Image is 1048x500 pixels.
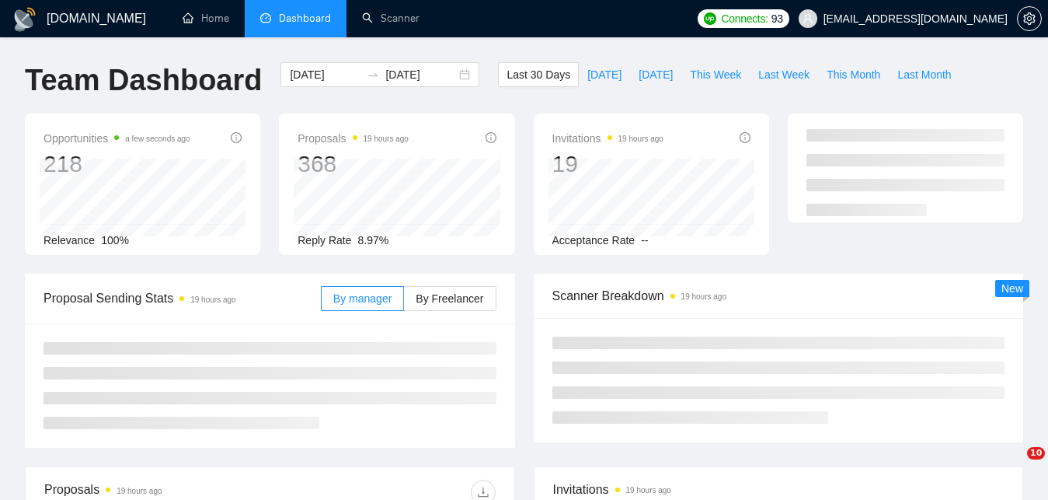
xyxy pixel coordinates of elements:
button: This Week [681,62,750,87]
span: Connects: [721,10,768,27]
div: 218 [44,149,190,179]
img: logo [12,7,37,32]
span: This Month [827,66,880,83]
span: Relevance [44,234,95,247]
time: 19 hours ago [190,295,235,304]
a: searchScanner [362,12,420,25]
time: a few seconds ago [125,135,190,143]
button: [DATE] [579,62,630,87]
span: This Week [690,66,741,83]
span: By Freelancer [416,292,483,305]
span: -- [641,234,648,247]
span: info-circle [486,132,496,143]
h1: Team Dashboard [25,62,262,99]
button: setting [1017,6,1042,31]
iframe: Intercom live chat [995,447,1032,484]
input: End date [385,66,456,83]
span: to [367,68,379,81]
span: Scanner Breakdown [552,286,1005,306]
div: 368 [298,149,409,179]
a: setting [1017,12,1042,25]
button: [DATE] [630,62,681,87]
div: 19 [552,149,663,179]
button: This Month [818,62,889,87]
input: Start date [290,66,360,83]
span: 93 [771,10,783,27]
span: Acceptance Rate [552,234,635,247]
span: Proposals [298,129,409,148]
span: swap-right [367,68,379,81]
span: Invitations [553,480,1004,499]
span: [DATE] [587,66,621,83]
time: 19 hours ago [681,292,726,301]
span: By manager [333,292,392,305]
span: user [803,13,813,24]
span: New [1001,282,1023,295]
button: Last Week [750,62,818,87]
span: Opportunities [44,129,190,148]
a: homeHome [183,12,229,25]
span: info-circle [740,132,750,143]
time: 19 hours ago [117,487,162,495]
button: Last 30 Days [498,62,579,87]
span: setting [1018,12,1041,25]
span: Dashboard [279,12,331,25]
button: Last Month [889,62,959,87]
span: Last 30 Days [507,66,570,83]
time: 19 hours ago [364,135,409,143]
span: download [472,486,495,498]
span: Reply Rate [298,234,351,247]
span: info-circle [231,132,242,143]
span: 100% [101,234,129,247]
span: 8.97% [358,234,389,247]
span: Last Week [758,66,810,83]
span: Proposal Sending Stats [44,288,321,308]
time: 19 hours ago [626,486,671,495]
span: 10 [1027,447,1045,460]
span: Invitations [552,129,663,148]
time: 19 hours ago [618,135,663,143]
span: [DATE] [639,66,673,83]
span: dashboard [260,12,271,23]
span: Last Month [897,66,951,83]
img: upwork-logo.png [704,12,716,25]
